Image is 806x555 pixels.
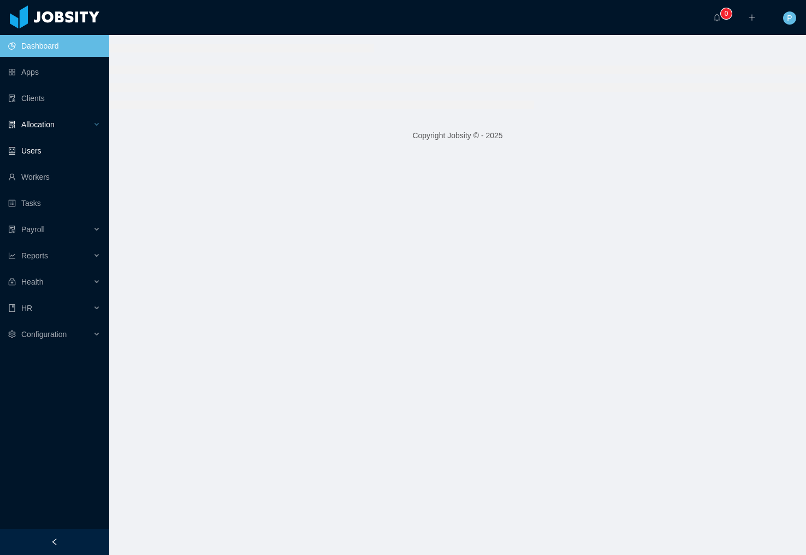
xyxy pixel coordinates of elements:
[721,8,732,19] sup: 0
[787,11,792,25] span: P
[8,140,100,162] a: icon: robotUsers
[21,120,55,129] span: Allocation
[748,14,756,21] i: icon: plus
[8,192,100,214] a: icon: profileTasks
[8,166,100,188] a: icon: userWorkers
[713,14,721,21] i: icon: bell
[8,278,16,286] i: icon: medicine-box
[8,61,100,83] a: icon: appstoreApps
[21,251,48,260] span: Reports
[8,226,16,233] i: icon: file-protect
[21,277,43,286] span: Health
[21,304,32,312] span: HR
[109,117,806,155] footer: Copyright Jobsity © - 2025
[8,252,16,259] i: icon: line-chart
[8,35,100,57] a: icon: pie-chartDashboard
[21,330,67,339] span: Configuration
[8,330,16,338] i: icon: setting
[21,225,45,234] span: Payroll
[8,121,16,128] i: icon: solution
[8,87,100,109] a: icon: auditClients
[8,304,16,312] i: icon: book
